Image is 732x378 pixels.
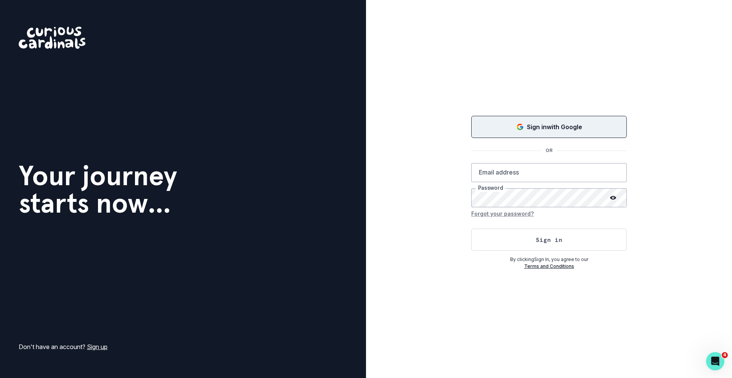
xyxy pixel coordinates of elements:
button: Forgot your password? [471,207,534,219]
p: Don't have an account? [19,342,108,351]
a: Sign up [87,343,108,351]
button: Sign in [471,229,627,251]
iframe: Intercom live chat [706,352,724,370]
a: Terms and Conditions [524,263,574,269]
h1: Your journey starts now... [19,162,177,217]
p: By clicking Sign In , you agree to our [471,256,627,263]
button: Sign in with Google (GSuite) [471,116,627,138]
p: OR [541,147,557,154]
p: Sign in with Google [527,122,582,131]
span: 4 [722,352,728,358]
img: Curious Cardinals Logo [19,27,85,49]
